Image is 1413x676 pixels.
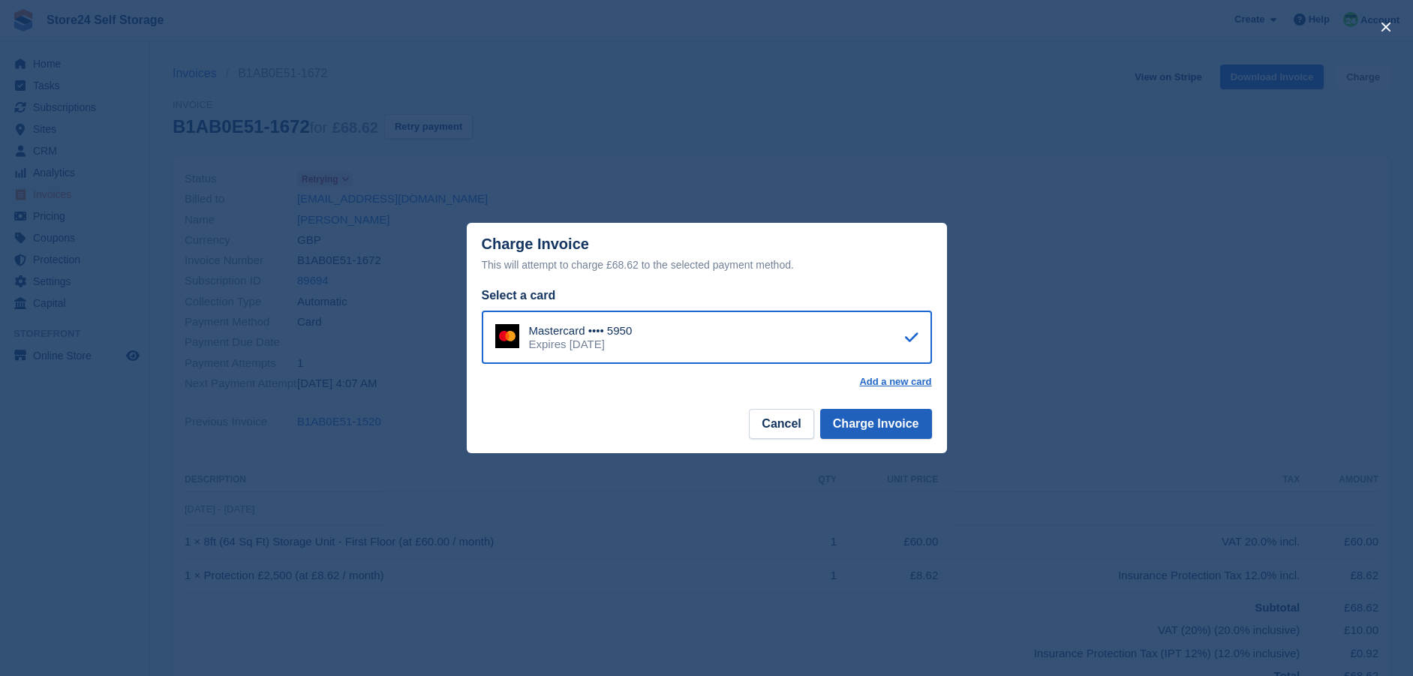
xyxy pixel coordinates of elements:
div: Mastercard •••• 5950 [529,324,633,338]
div: Charge Invoice [482,236,932,274]
div: Select a card [482,287,932,305]
div: This will attempt to charge £68.62 to the selected payment method. [482,256,932,274]
button: Cancel [749,409,813,439]
button: Charge Invoice [820,409,932,439]
a: Add a new card [859,376,931,388]
button: close [1374,15,1398,39]
div: Expires [DATE] [529,338,633,351]
img: Mastercard Logo [495,324,519,348]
